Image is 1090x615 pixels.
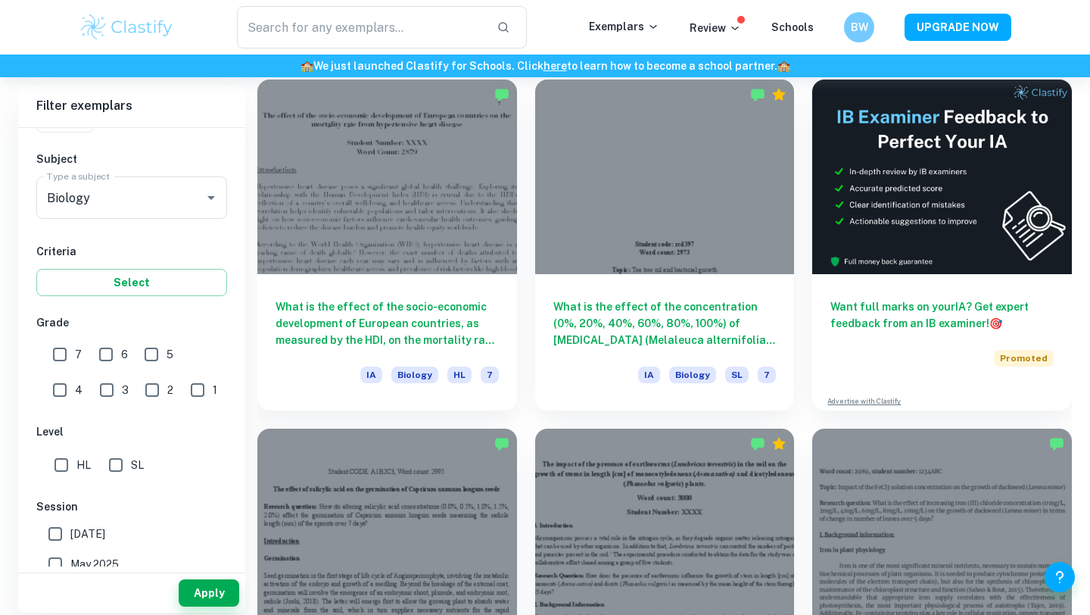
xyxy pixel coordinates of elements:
img: Thumbnail [812,80,1072,274]
span: 3 [122,382,129,398]
span: HL [447,367,472,383]
span: Promoted [994,350,1054,367]
span: SL [725,367,749,383]
a: Want full marks on yourIA? Get expert feedback from an IB examiner!PromotedAdvertise with Clastify [812,80,1072,411]
a: What is the effect of the concentration (0%, 20%, 40%, 60%, 80%, 100%) of [MEDICAL_DATA] (Melaleu... [535,80,795,411]
p: Exemplars [589,18,659,35]
span: 4 [75,382,83,398]
h6: What is the effect of the socio-economic development of European countries, as measured by the HD... [276,298,499,348]
a: What is the effect of the socio-economic development of European countries, as measured by the HD... [257,80,517,411]
h6: Session [36,498,227,515]
h6: Want full marks on your IA ? Get expert feedback from an IB examiner! [830,298,1054,332]
span: 2 [167,382,173,398]
span: IA [638,367,660,383]
h6: Subject [36,151,227,167]
span: Biology [391,367,438,383]
h6: We just launched Clastify for Schools. Click to learn how to become a school partner. [3,58,1087,74]
span: 🏫 [777,60,790,72]
span: 1 [213,382,217,398]
span: 7 [75,346,82,363]
a: here [543,60,567,72]
h6: Criteria [36,243,227,260]
img: Marked [494,87,509,102]
label: Type a subject [47,170,110,183]
img: Marked [494,436,509,451]
a: Advertise with Clastify [827,396,901,407]
img: Marked [1049,436,1064,451]
span: HL [76,457,91,473]
button: Help and Feedback [1045,562,1075,592]
span: May 2025 [70,556,119,573]
span: [DATE] [70,526,105,542]
span: 7 [758,367,776,383]
img: Marked [750,87,765,102]
span: Biology [669,367,716,383]
h6: Grade [36,314,227,331]
h6: Filter exemplars [18,85,245,127]
button: UPGRADE NOW [905,14,1011,41]
span: 🎯 [989,317,1002,329]
button: Open [201,187,222,208]
img: Marked [750,436,765,451]
h6: Level [36,423,227,440]
input: Search for any exemplars... [237,6,484,48]
span: IA [360,367,382,383]
button: BW [844,12,874,42]
img: Clastify logo [79,12,175,42]
button: Apply [179,579,239,607]
span: 6 [121,346,128,363]
div: Premium [771,436,786,451]
a: Schools [771,21,814,33]
button: Select [36,269,227,296]
h6: What is the effect of the concentration (0%, 20%, 40%, 60%, 80%, 100%) of [MEDICAL_DATA] (Melaleu... [553,298,777,348]
span: 5 [167,346,173,363]
span: SL [131,457,144,473]
h6: BW [851,19,868,36]
span: 🏫 [301,60,313,72]
div: Premium [771,87,786,102]
span: 7 [481,367,499,383]
p: Review [690,20,741,36]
